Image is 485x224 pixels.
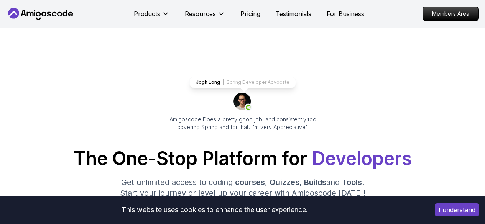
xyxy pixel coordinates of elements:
a: Testimonials [276,9,311,18]
p: Resources [185,9,216,18]
p: Products [134,9,160,18]
h1: The One-Stop Platform for [6,149,479,168]
p: Get unlimited access to coding , , and . Start your journey or level up your career with Amigosco... [114,177,372,198]
button: Accept cookies [435,203,479,216]
span: Quizzes [270,178,299,187]
p: Jogh Long [196,79,220,85]
a: For Business [327,9,364,18]
p: Spring Developer Advocate [227,79,289,85]
span: courses [235,178,265,187]
span: Developers [312,147,412,170]
button: Products [134,9,169,25]
button: Resources [185,9,225,25]
span: Tools [342,178,362,187]
img: josh long [233,93,252,111]
p: "Amigoscode Does a pretty good job, and consistently too, covering Spring and for that, I'm very ... [157,116,329,131]
a: Pricing [240,9,260,18]
div: This website uses cookies to enhance the user experience. [6,201,423,218]
a: Members Area [423,7,479,21]
span: Builds [304,178,326,187]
